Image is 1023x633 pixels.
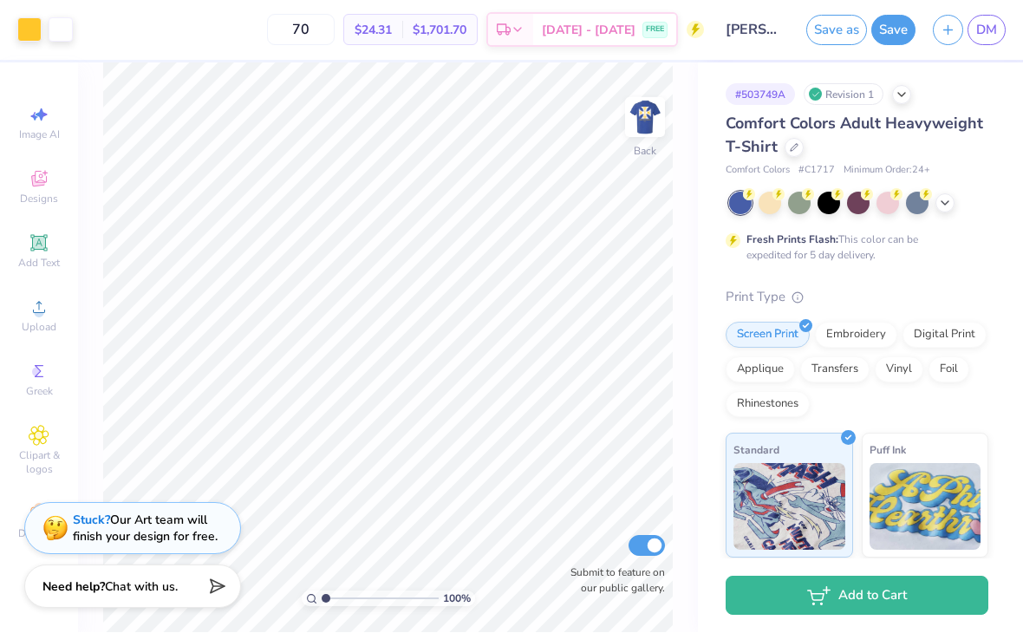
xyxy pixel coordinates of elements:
[73,512,110,529] strong: Stuck?
[746,232,960,264] div: This color can be expedited for 5 day delivery.
[413,22,466,40] span: $1,701.70
[746,233,838,247] strong: Fresh Prints Flash:
[815,323,897,349] div: Embroidery
[726,323,810,349] div: Screen Print
[902,323,987,349] div: Digital Print
[726,84,795,106] div: # 503749A
[870,464,981,551] img: Puff Ink
[968,16,1006,46] a: DM
[726,357,795,383] div: Applique
[18,257,60,271] span: Add Text
[800,357,870,383] div: Transfers
[804,84,883,106] div: Revision 1
[871,16,915,46] button: Save
[42,579,105,596] strong: Need help?
[844,164,930,179] span: Minimum Order: 24 +
[105,579,178,596] span: Chat with us.
[561,565,665,597] label: Submit to feature on our public gallery.
[18,527,60,541] span: Decorate
[20,193,58,206] span: Designs
[542,22,635,40] span: [DATE] - [DATE]
[726,288,988,308] div: Print Type
[733,441,779,460] span: Standard
[733,464,845,551] img: Standard
[929,357,969,383] div: Foil
[806,16,867,46] button: Save as
[73,512,218,545] div: Our Art team will finish your design for free.
[628,101,662,135] img: Back
[634,144,656,160] div: Back
[726,114,983,158] span: Comfort Colors Adult Heavyweight T-Shirt
[355,22,392,40] span: $24.31
[443,591,471,607] span: 100 %
[19,128,60,142] span: Image AI
[976,21,997,41] span: DM
[26,385,53,399] span: Greek
[9,449,69,477] span: Clipart & logos
[726,577,988,616] button: Add to Cart
[726,164,790,179] span: Comfort Colors
[875,357,923,383] div: Vinyl
[22,321,56,335] span: Upload
[870,441,906,460] span: Puff Ink
[726,392,810,418] div: Rhinestones
[713,13,798,48] input: Untitled Design
[798,164,835,179] span: # C1717
[646,24,664,36] span: FREE
[267,15,335,46] input: – –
